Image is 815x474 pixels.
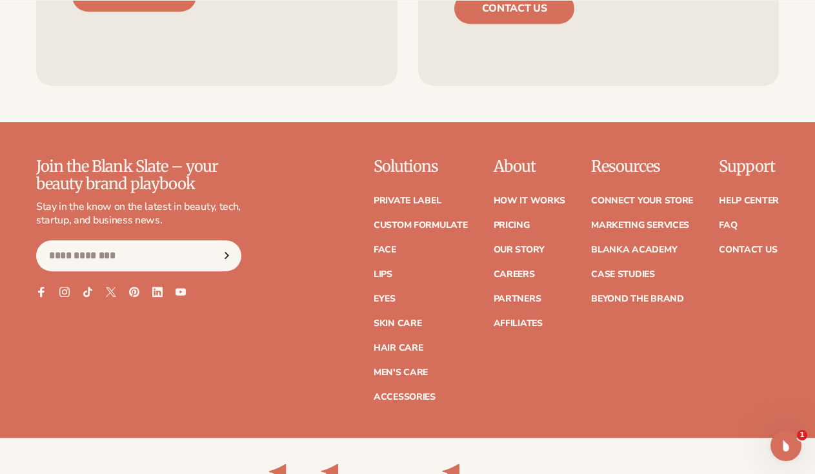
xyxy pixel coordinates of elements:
[719,196,779,205] a: Help Center
[374,270,392,279] a: Lips
[374,319,421,328] a: Skin Care
[493,221,529,230] a: Pricing
[493,245,544,254] a: Our Story
[719,221,737,230] a: FAQ
[374,221,468,230] a: Custom formulate
[374,196,441,205] a: Private label
[36,158,241,192] p: Join the Blank Slate – your beauty brand playbook
[374,393,436,402] a: Accessories
[374,294,396,304] a: Eyes
[797,430,807,440] span: 1
[374,368,428,377] a: Men's Care
[591,270,655,279] a: Case Studies
[591,196,693,205] a: Connect your store
[374,245,396,254] a: Face
[493,319,542,328] a: Affiliates
[374,158,468,175] p: Solutions
[719,158,779,175] p: Support
[493,158,565,175] p: About
[591,158,693,175] p: Resources
[493,196,565,205] a: How It Works
[591,221,689,230] a: Marketing services
[591,294,684,304] a: Beyond the brand
[591,245,677,254] a: Blanka Academy
[493,294,541,304] a: Partners
[374,344,423,353] a: Hair Care
[212,240,241,271] button: Subscribe
[719,245,777,254] a: Contact Us
[36,200,241,227] p: Stay in the know on the latest in beauty, tech, startup, and business news.
[770,430,801,461] iframe: Intercom live chat
[493,270,534,279] a: Careers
